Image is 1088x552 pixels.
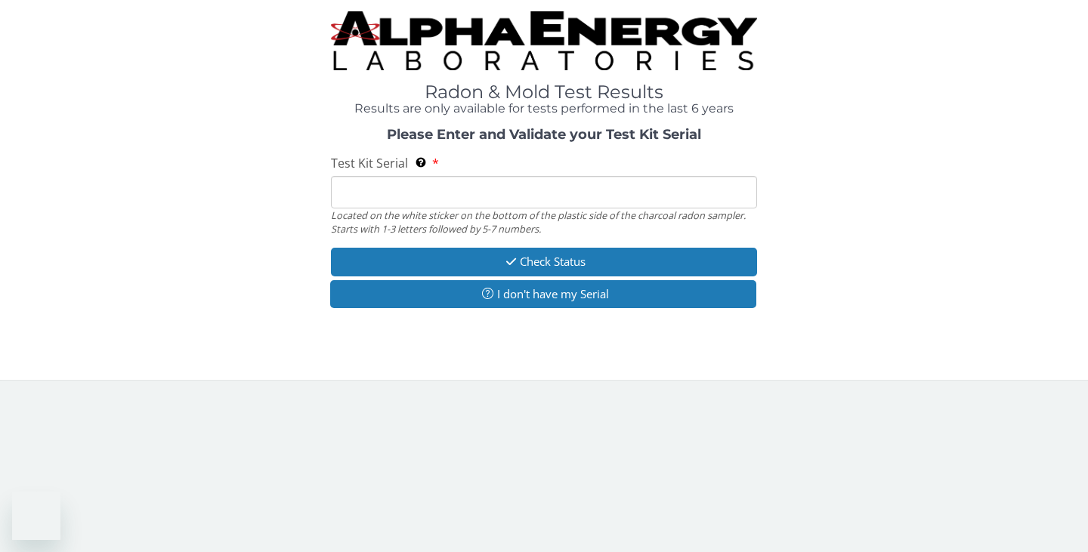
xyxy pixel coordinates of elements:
iframe: Button to launch messaging window, conversation in progress [12,492,60,540]
div: Located on the white sticker on the bottom of the plastic side of the charcoal radon sampler. Sta... [331,208,757,236]
button: Check Status [331,248,757,276]
button: I don't have my Serial [330,280,756,308]
h1: Radon & Mold Test Results [331,82,757,102]
img: TightCrop.jpg [331,11,757,70]
span: Test Kit Serial [331,155,408,171]
strong: Please Enter and Validate your Test Kit Serial [387,126,701,143]
h4: Results are only available for tests performed in the last 6 years [331,102,757,116]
